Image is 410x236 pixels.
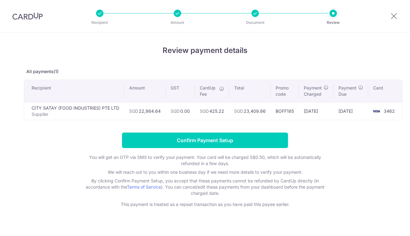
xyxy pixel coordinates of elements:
[271,102,299,120] td: BOFF185
[234,108,243,114] span: SGD
[200,85,216,97] span: CardUp Fee
[155,20,200,26] p: Amount
[166,102,195,120] td: 0.00
[384,108,395,114] span: 3462
[271,80,299,102] th: Promo code
[124,102,166,120] td: 22,984.64
[129,108,138,114] span: SGD
[229,80,271,102] th: Total
[24,102,124,120] td: CITY SATAY (FOOD INDUSTRIES) PTE LTD
[127,184,161,190] a: Terms of Service
[81,201,329,208] p: This payment is treated as a repeat transaction as you have paid this payee earlier.
[334,102,368,120] td: [DATE]
[370,107,382,115] img: <span class="translation_missing" title="translation missing: en.account_steps.new_confirm_form.b...
[81,178,329,196] p: By clicking Confirm Payment Setup, you accept that these payments cannot be refunded by CardUp di...
[12,12,43,20] img: CardUp
[32,111,119,117] p: Supplier
[338,85,356,97] span: Payment Due
[310,20,356,26] p: Review
[81,169,329,175] p: We will reach out to you within one business day if we need more details to verify your payment.
[124,80,166,102] th: Amount
[77,20,123,26] p: Recipient
[200,108,209,114] span: SGD
[304,85,322,97] span: Payment Charged
[166,80,195,102] th: GST
[24,80,124,102] th: Recipient
[171,108,180,114] span: SGD
[122,133,288,148] input: Confirm Payment Setup
[24,68,386,75] p: All payments(1)
[232,20,278,26] p: Document
[299,102,334,120] td: [DATE]
[229,102,271,120] td: 23,409.86
[195,102,229,120] td: 425.22
[24,45,386,56] h4: Review payment details
[368,80,402,102] th: Card
[81,154,329,167] p: You will get an OTP via SMS to verify your payment. Your card will be charged S$0.50, which will ...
